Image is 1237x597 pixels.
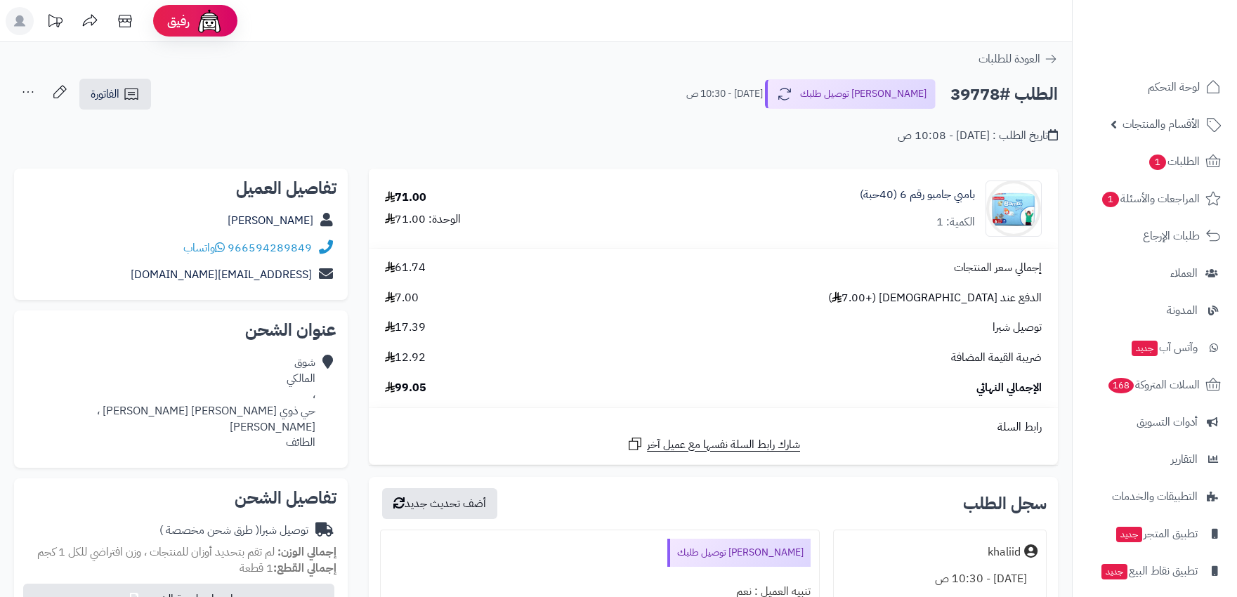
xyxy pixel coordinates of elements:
a: واتساب [183,240,225,256]
a: تطبيق نقاط البيعجديد [1081,554,1229,588]
h2: عنوان الشحن [25,322,336,339]
div: الكمية: 1 [936,214,975,230]
div: رابط السلة [374,419,1052,435]
a: العملاء [1081,256,1229,290]
span: أدوات التسويق [1137,412,1198,432]
strong: إجمالي الوزن: [277,544,336,560]
span: المراجعات والأسئلة [1101,189,1200,209]
span: الدفع عند [DEMOGRAPHIC_DATA] (+7.00 ) [828,290,1042,306]
a: شارك رابط السلة نفسها مع عميل آخر [627,435,800,453]
span: العودة للطلبات [979,51,1040,67]
a: التطبيقات والخدمات [1081,480,1229,513]
a: تطبيق المتجرجديد [1081,517,1229,551]
div: khaliid [988,544,1021,560]
small: 1 قطعة [240,560,336,577]
h2: تفاصيل الشحن [25,490,336,506]
div: [PERSON_NAME] توصيل طلبك [667,539,811,567]
span: 7.00 [385,290,419,306]
span: 1 [1149,155,1166,170]
a: المراجعات والأسئلة1 [1081,182,1229,216]
span: شارك رابط السلة نفسها مع عميل آخر [647,437,800,453]
span: العملاء [1170,263,1198,283]
span: جديد [1116,527,1142,542]
a: 966594289849 [228,240,312,256]
span: 1 [1102,192,1119,207]
span: المدونة [1167,301,1198,320]
strong: إجمالي القطع: [273,560,336,577]
a: الفاتورة [79,79,151,110]
a: وآتس آبجديد [1081,331,1229,365]
span: وآتس آب [1130,338,1198,357]
span: التطبيقات والخدمات [1112,487,1198,506]
span: رفيق [167,13,190,29]
a: لوحة التحكم [1081,70,1229,104]
span: الإجمالي النهائي [976,380,1042,396]
small: [DATE] - 10:30 ص [686,87,763,101]
a: أدوات التسويق [1081,405,1229,439]
span: ضريبة القيمة المضافة [951,350,1042,366]
span: الطلبات [1148,152,1200,171]
span: ( طرق شحن مخصصة ) [159,522,259,539]
img: 1664193423-61dl+lKWL5L-90x90.jpg [986,181,1041,237]
span: لوحة التحكم [1148,77,1200,97]
span: جديد [1132,341,1158,356]
span: جديد [1101,564,1127,579]
h2: تفاصيل العميل [25,180,336,197]
button: أضف تحديث جديد [382,488,497,519]
a: السلات المتروكة168 [1081,368,1229,402]
span: التقارير [1171,450,1198,469]
a: [PERSON_NAME] [228,212,313,229]
img: ai-face.png [195,7,223,35]
a: بامبي جامبو رقم 6 (40حبة) [860,187,975,203]
span: السلات المتروكة [1107,375,1200,395]
button: [PERSON_NAME] توصيل طلبك [765,79,936,109]
span: إجمالي سعر المنتجات [954,260,1042,276]
span: لم تقم بتحديد أوزان للمنتجات ، وزن افتراضي للكل 1 كجم [37,544,275,560]
div: تاريخ الطلب : [DATE] - 10:08 ص [898,128,1058,144]
h3: سجل الطلب [963,495,1047,512]
span: 168 [1108,378,1134,393]
span: 61.74 [385,260,426,276]
span: تطبيق نقاط البيع [1100,561,1198,581]
a: التقارير [1081,442,1229,476]
span: توصيل شبرا [993,320,1042,336]
span: 17.39 [385,320,426,336]
span: الأقسام والمنتجات [1123,114,1200,134]
a: [EMAIL_ADDRESS][DOMAIN_NAME] [131,266,312,283]
h2: الطلب #39778 [950,80,1058,109]
a: طلبات الإرجاع [1081,219,1229,253]
span: 12.92 [385,350,426,366]
span: تطبيق المتجر [1115,524,1198,544]
div: [DATE] - 10:30 ص [842,565,1038,593]
div: 71.00 [385,190,426,206]
span: طلبات الإرجاع [1143,226,1200,246]
img: logo-2.png [1141,38,1224,67]
a: تحديثات المنصة [37,7,72,39]
a: المدونة [1081,294,1229,327]
a: العودة للطلبات [979,51,1058,67]
span: 99.05 [385,380,426,396]
div: شوق المالكي ، حي ذوي [PERSON_NAME] [PERSON_NAME] ، [PERSON_NAME] الطائف [25,355,315,451]
div: الوحدة: 71.00 [385,211,461,228]
a: الطلبات1 [1081,145,1229,178]
div: توصيل شبرا [159,523,308,539]
span: الفاتورة [91,86,119,103]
